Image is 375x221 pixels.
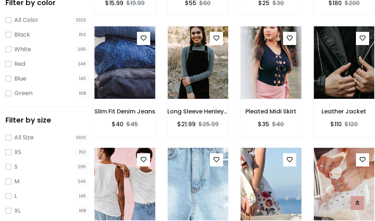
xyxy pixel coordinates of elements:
del: $45 [126,120,138,128]
span: 295 [75,46,88,53]
span: 150 [77,31,88,38]
label: All Size [14,133,34,142]
h6: $40 [112,121,123,128]
h5: Filter by size [5,116,88,124]
label: S [14,162,18,171]
label: All Color [14,16,38,25]
label: Green [14,89,33,98]
span: 145 [77,192,88,200]
del: $120 [345,120,358,128]
span: 1000 [74,134,88,141]
span: 168 [77,207,88,214]
label: Black [14,30,30,39]
h6: Long Sleeve Henley T-Shirt [167,108,229,115]
label: Red [14,60,25,68]
h6: Slim Fit Denim Jeans [94,108,156,115]
span: 150 [77,149,88,156]
label: XS [14,148,21,157]
h6: Pleated Midi Skirt [240,108,302,115]
label: Blue [14,74,26,83]
label: XL [14,206,21,215]
span: 246 [75,60,88,68]
span: 246 [75,178,88,185]
span: 145 [77,75,88,82]
label: White [14,45,31,54]
h6: Leather Jacket [313,108,375,115]
span: 1000 [74,16,88,24]
h6: $35 [258,121,269,128]
del: $40 [272,120,284,128]
del: $25.99 [198,120,219,128]
span: 295 [75,163,88,171]
label: M [14,177,19,186]
h6: $110 [330,121,342,128]
span: 168 [77,90,88,97]
h6: $21.99 [177,121,196,128]
label: L [14,192,17,201]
